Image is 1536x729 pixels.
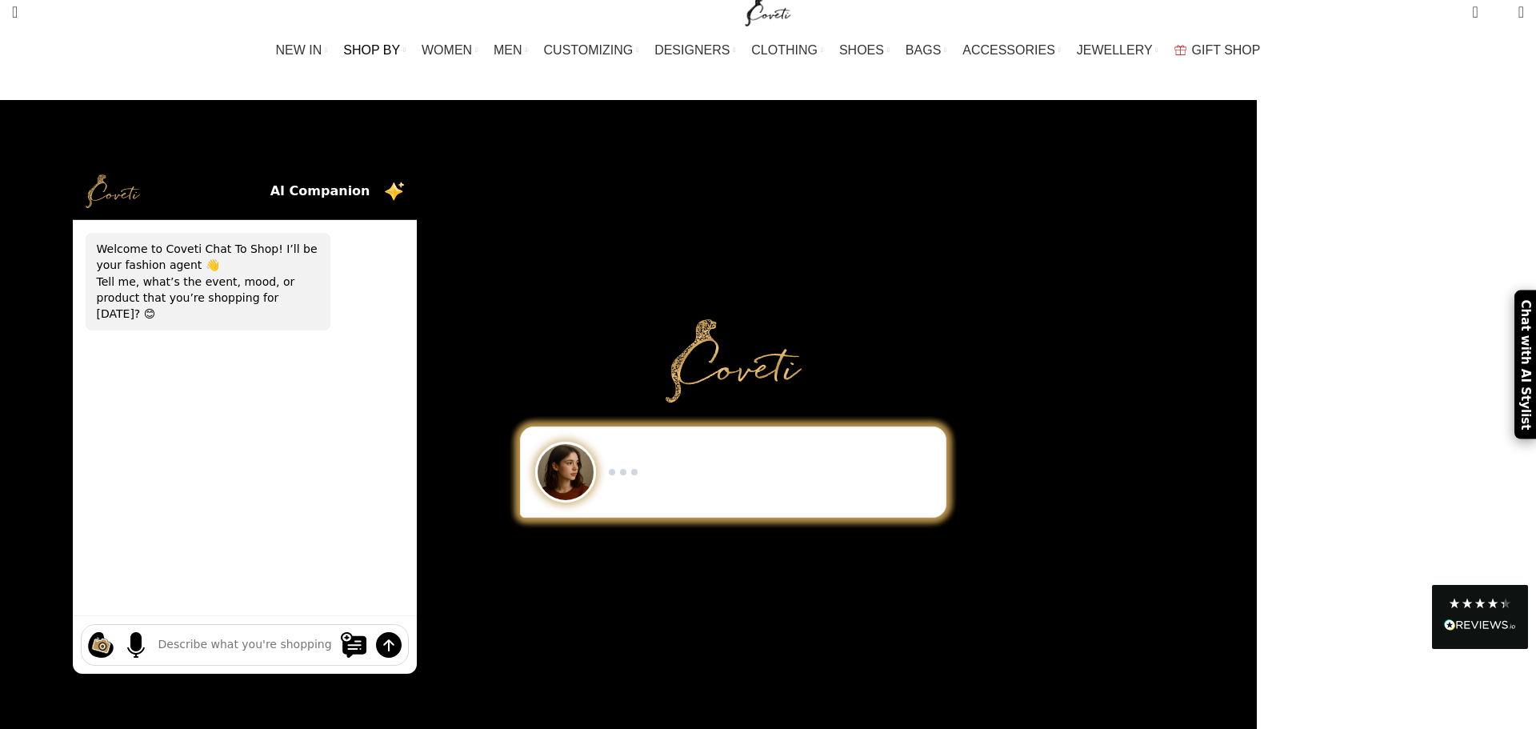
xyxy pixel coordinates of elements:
a: SHOP BY [343,34,406,66]
span: ACCESSORIES [962,42,1055,58]
a: Site logo [742,4,795,18]
span: NEW IN [276,42,322,58]
a: DESIGNERS [654,34,735,66]
img: Primary Gold [666,319,802,403]
div: Read All Reviews [1444,616,1516,637]
a: GIFT SHOP [1174,34,1261,66]
a: CUSTOMIZING [544,34,639,66]
div: Main navigation [4,34,1532,66]
span: MEN [494,42,522,58]
span: CUSTOMIZING [544,42,634,58]
span: DESIGNERS [654,42,730,58]
a: BAGS [906,34,946,66]
a: CLOTHING [751,34,823,66]
a: NEW IN [276,34,328,66]
span: BAGS [906,42,941,58]
a: JEWELLERY [1077,34,1158,66]
a: WOMEN [422,34,478,66]
img: GiftBag [1174,45,1186,55]
span: JEWELLERY [1077,42,1153,58]
div: Chat to Shop demo [509,427,958,518]
span: WOMEN [422,42,472,58]
span: SHOES [839,42,884,58]
span: GIFT SHOP [1192,42,1261,58]
div: 4.28 Stars [1448,597,1512,610]
span: SHOP BY [343,42,400,58]
div: Read All Reviews [1432,585,1528,649]
a: ACCESSORIES [962,34,1061,66]
a: MEN [494,34,527,66]
span: 0 [1494,8,1506,20]
img: REVIEWS.io [1444,619,1516,631]
span: CLOTHING [751,42,818,58]
a: SHOES [839,34,890,66]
